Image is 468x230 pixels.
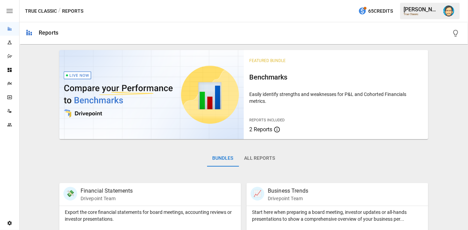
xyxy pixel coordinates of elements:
[443,5,454,16] img: Dana Basken
[25,7,57,15] button: True Classic
[356,5,396,17] button: 65Credits
[249,126,272,133] span: 2 Reports
[81,195,133,202] p: Drivepoint Team
[249,91,423,105] p: Easily identify strengths and weaknesses for P&L and Cohorted Financials metrics.
[239,150,281,167] button: All Reports
[439,1,458,21] button: Dana Basken
[251,187,264,201] div: 📈
[268,195,308,202] p: Drivepoint Team
[65,209,236,222] p: Export the core financial statements for board meetings, accounting reviews or investor presentat...
[404,13,439,16] div: True Classic
[59,50,244,139] img: video thumbnail
[39,29,58,36] div: Reports
[58,7,61,15] div: /
[404,6,439,13] div: [PERSON_NAME]
[368,7,393,15] span: 65 Credits
[207,150,239,167] button: Bundles
[252,209,423,222] p: Start here when preparing a board meeting, investor updates or all-hands presentations to show a ...
[268,187,308,195] p: Business Trends
[63,187,77,201] div: 💸
[249,72,423,83] h6: Benchmarks
[81,187,133,195] p: Financial Statements
[249,118,285,122] span: Reports Included
[249,58,286,63] span: Featured Bundle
